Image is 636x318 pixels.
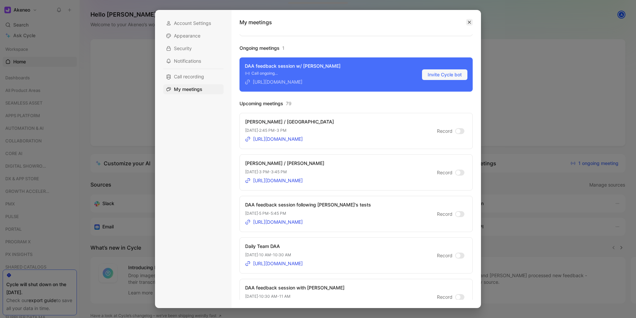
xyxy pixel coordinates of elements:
span: Record [437,293,452,301]
div: DAA feedback session w/ [PERSON_NAME] [245,62,341,70]
p: [DATE] · 10 AM - 10:30 AM [245,252,303,258]
span: 1 [282,44,285,52]
h3: Ongoing meetings [239,44,473,52]
span: Record [437,252,452,260]
p: [DATE] · 10:30 AM - 11 AM [245,293,344,300]
div: Notifications [163,56,224,66]
a: [URL][DOMAIN_NAME] [245,135,303,143]
span: Invite Cycle bot [428,71,462,79]
h1: My meetings [239,18,272,26]
div: Appearance [163,31,224,41]
div: DAA feedback session with [PERSON_NAME] [245,284,344,292]
div: [PERSON_NAME] / [GEOGRAPHIC_DATA] [245,118,334,126]
a: [URL][DOMAIN_NAME] [245,260,303,268]
div: Call ongoing… [245,70,341,77]
span: Record [437,210,452,218]
h3: Upcoming meetings [239,100,473,108]
span: Record [437,169,452,177]
span: My meetings [174,86,202,93]
a: [URL][DOMAIN_NAME] [245,177,303,185]
span: 79 [286,100,291,108]
span: Record [437,127,452,135]
span: Notifications [174,58,201,64]
p: [DATE] · 5 PM - 5:45 PM [245,210,371,217]
div: My meetings [163,84,224,94]
div: Daily Team DAA [245,242,303,250]
div: [PERSON_NAME] / [PERSON_NAME] [245,159,324,167]
span: Security [174,45,192,52]
a: [URL][DOMAIN_NAME] [245,218,303,226]
p: [DATE] · 2:45 PM - 3 PM [245,127,334,134]
div: Call recording [163,72,224,82]
div: Security [163,43,224,53]
div: DAA feedback session following [PERSON_NAME]'s tests [245,201,371,209]
div: Account Settings [163,18,224,28]
span: Appearance [174,33,200,39]
span: Call recording [174,73,204,80]
button: Invite Cycle bot [422,69,467,80]
span: Account Settings [174,20,211,27]
a: [URL][DOMAIN_NAME] [245,78,302,86]
p: [DATE] · 3 PM - 3:45 PM [245,169,324,175]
